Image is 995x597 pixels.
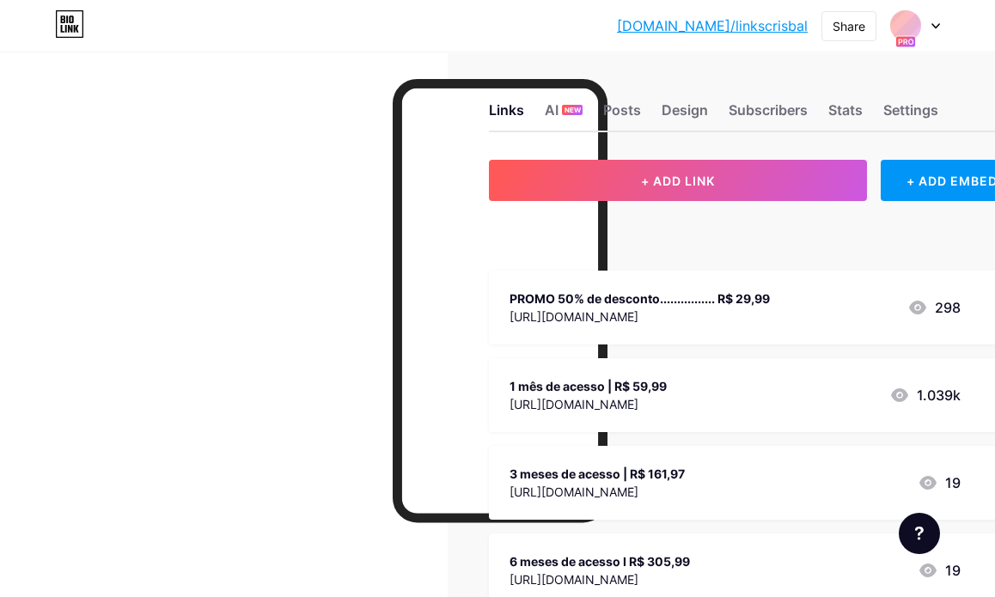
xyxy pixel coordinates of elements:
[489,100,524,131] div: Links
[907,297,961,318] div: 298
[883,100,938,131] div: Settings
[889,385,961,405] div: 1.039k
[833,17,865,35] div: Share
[510,395,667,413] div: [URL][DOMAIN_NAME]
[565,105,581,115] span: NEW
[918,560,961,581] div: 19
[918,472,961,493] div: 19
[489,160,867,201] button: + ADD LINK
[510,483,685,501] div: [URL][DOMAIN_NAME]
[617,15,808,36] a: [DOMAIN_NAME]/linkscrisbal
[510,289,770,308] div: PROMO 50% de desconto................ R$ 29,99
[510,377,667,395] div: 1 mês de acesso | R$ 59,99
[662,100,708,131] div: Design
[510,465,685,483] div: 3 meses de acesso | R$ 161,97
[510,308,770,326] div: [URL][DOMAIN_NAME]
[510,552,690,570] div: 6 meses de acesso I R$ 305,99
[510,570,690,588] div: [URL][DOMAIN_NAME]
[729,100,808,131] div: Subscribers
[603,100,641,131] div: Posts
[828,100,863,131] div: Stats
[641,174,715,188] span: + ADD LINK
[545,100,583,131] div: AI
